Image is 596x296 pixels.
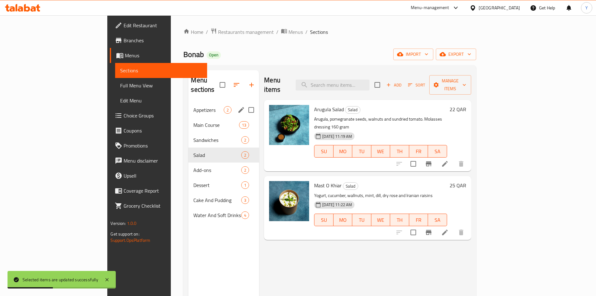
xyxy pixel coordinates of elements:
div: items [241,151,249,159]
span: Coupons [124,127,202,134]
span: MO [336,216,350,225]
span: SA [430,216,445,225]
a: Menu disclaimer [110,153,207,168]
button: Branch-specific-item [421,156,436,171]
span: Add-ons [193,166,241,174]
span: WE [374,147,388,156]
div: Open [206,51,221,59]
button: Manage items [429,75,471,95]
span: [DATE] 11:19 AM [320,133,354,139]
button: SU [314,214,333,226]
a: Edit Restaurant [110,18,207,33]
p: Yogurt, cucumber, wallnuts, mint, dill, dry rose and Iranian raisins [314,192,447,200]
span: Full Menu View [120,82,202,89]
span: Salad [193,151,241,159]
div: items [241,211,249,219]
span: Get support on: [110,230,139,238]
div: Add-ons2 [188,163,259,178]
span: 2 [242,167,249,173]
div: Water And Soft Drinks4 [188,208,259,223]
a: Choice Groups [110,108,207,123]
li: / [276,28,278,36]
a: Support.OpsPlatform [110,236,150,244]
button: TU [352,145,371,158]
nav: Menu sections [188,100,259,225]
a: Edit menu item [441,229,449,236]
span: 13 [239,122,249,128]
button: edit [237,105,246,115]
span: SU [317,216,331,225]
h2: Menu items [264,75,288,94]
span: Sections [120,67,202,74]
a: Upsell [110,168,207,183]
span: Select to update [407,226,420,239]
a: Edit menu item [441,160,449,168]
span: Sandwiches [193,136,241,144]
span: Select all sections [216,78,229,91]
span: Menus [125,52,202,59]
button: WE [371,214,390,226]
span: Edit Menu [120,97,202,104]
span: Y [585,4,588,11]
button: delete [454,156,469,171]
div: Salad2 [188,148,259,163]
span: 4 [242,212,249,218]
button: WE [371,145,390,158]
button: import [393,49,433,60]
span: Menus [288,28,303,36]
a: Coupons [110,123,207,138]
a: Grocery Checklist [110,198,207,213]
span: Select to update [407,157,420,170]
button: Sort [406,80,427,90]
div: items [241,166,249,174]
img: Arugula Salad [269,105,309,145]
span: [DATE] 11:22 AM [320,202,354,208]
button: SU [314,145,333,158]
span: MO [336,147,350,156]
span: Coverage Report [124,187,202,195]
a: Menus [281,28,303,36]
span: TH [393,147,407,156]
span: Edit Restaurant [124,22,202,29]
span: Manage items [434,77,466,93]
button: MO [334,214,353,226]
span: FR [412,147,426,156]
h6: 25 QAR [450,181,466,190]
span: Branches [124,37,202,44]
span: Appetizers [193,106,224,114]
div: [GEOGRAPHIC_DATA] [479,4,520,11]
button: Branch-specific-item [421,225,436,240]
span: Mast O Khiar [314,181,342,190]
input: search [296,80,369,91]
div: Cake And Pudding3 [188,193,259,208]
span: Salad [345,106,360,113]
div: Dessert1 [188,178,259,193]
div: items [241,181,249,189]
nav: breadcrumb [183,28,476,36]
span: Add item [384,80,404,90]
span: Promotions [124,142,202,149]
li: / [206,28,208,36]
button: TH [390,214,409,226]
span: Menu disclaimer [124,157,202,164]
span: Select section [371,78,384,91]
span: 2 [242,137,249,143]
a: Promotions [110,138,207,153]
span: 2 [224,107,231,113]
a: Branches [110,33,207,48]
button: MO [334,145,353,158]
button: SA [428,214,447,226]
a: Edit Menu [115,93,207,108]
span: SA [430,147,445,156]
a: Full Menu View [115,78,207,93]
a: Sections [115,63,207,78]
span: Sort sections [229,77,244,92]
span: TU [355,147,369,156]
span: SU [317,147,331,156]
a: Menus [110,48,207,63]
div: Main Course13 [188,117,259,132]
span: export [441,50,471,58]
span: Sort items [404,80,429,90]
span: Choice Groups [124,112,202,119]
